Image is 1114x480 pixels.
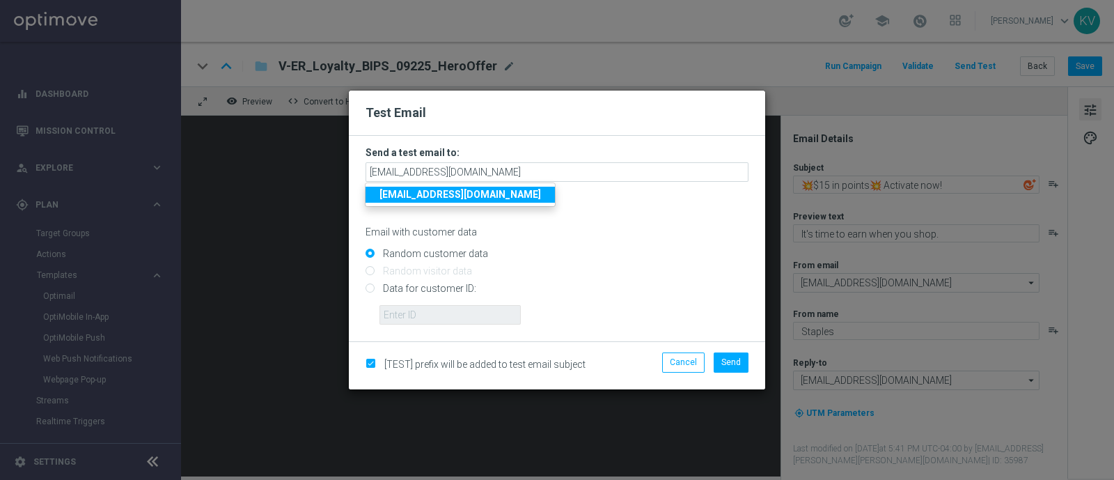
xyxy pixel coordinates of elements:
input: Enter ID [379,305,521,325]
a: [EMAIL_ADDRESS][DOMAIN_NAME] [366,187,555,203]
p: Separate multiple addresses with commas [366,185,748,198]
label: Random customer data [379,247,488,260]
span: [TEST] prefix will be added to test email subject [384,359,586,370]
h3: Send a test email to: [366,146,748,159]
p: Email with customer data [366,226,748,238]
button: Cancel [662,353,705,372]
button: Send [714,353,748,372]
h2: Test Email [366,104,748,121]
span: Send [721,357,741,367]
strong: [EMAIL_ADDRESS][DOMAIN_NAME] [379,189,541,200]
